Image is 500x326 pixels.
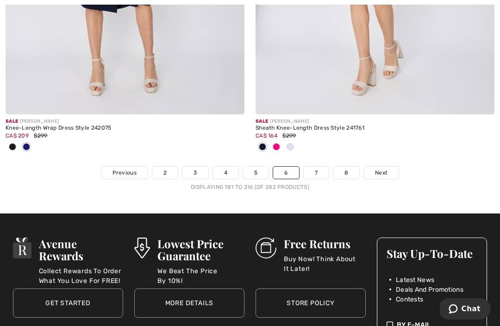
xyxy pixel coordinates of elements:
[396,275,434,285] span: Latest News
[243,167,269,179] a: 5
[213,167,238,179] a: 4
[375,169,387,177] span: Next
[101,167,148,179] a: Previous
[440,298,491,321] iframe: Opens a widget where you can chat to one of our agents
[284,254,366,273] p: Buy Now! Think About It Later!
[256,288,366,318] a: Store Policy
[284,238,366,250] h3: Free Returns
[256,119,268,124] span: Sale
[364,167,399,179] a: Next
[13,238,31,258] img: Avenue Rewards
[256,125,494,132] div: Sheath Knee-Length Dress Style 241761
[396,285,463,295] span: Deals And Promotions
[157,238,244,262] h3: Lowest Price Guarantee
[396,295,423,304] span: Contests
[6,132,29,139] span: CA$ 209
[6,118,244,125] div: [PERSON_NAME]
[13,288,123,318] a: Get Started
[152,167,178,179] a: 2
[182,167,208,179] a: 3
[282,132,296,139] span: $299
[333,167,359,179] a: 8
[19,140,33,155] div: Midnight Blue
[34,132,47,139] span: $299
[273,167,299,179] a: 6
[134,288,244,318] a: More Details
[256,118,494,125] div: [PERSON_NAME]
[256,140,269,155] div: Midnight Blue
[134,238,150,258] img: Lowest Price Guarantee
[6,125,244,132] div: Knee-Length Wrap Dress Style 242075
[6,140,19,155] div: Black
[157,266,244,285] p: We Beat The Price By 10%!
[39,238,123,262] h3: Avenue Rewards
[6,119,18,124] span: Sale
[269,140,283,155] div: Shocking pink
[304,167,329,179] a: 7
[256,238,276,258] img: Free Returns
[39,266,123,285] p: Collect Rewards To Order What You Love For FREE!
[283,140,297,155] div: Celestial blue
[256,132,277,139] span: CA$ 164
[112,169,137,177] span: Previous
[387,247,477,259] h3: Stay Up-To-Date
